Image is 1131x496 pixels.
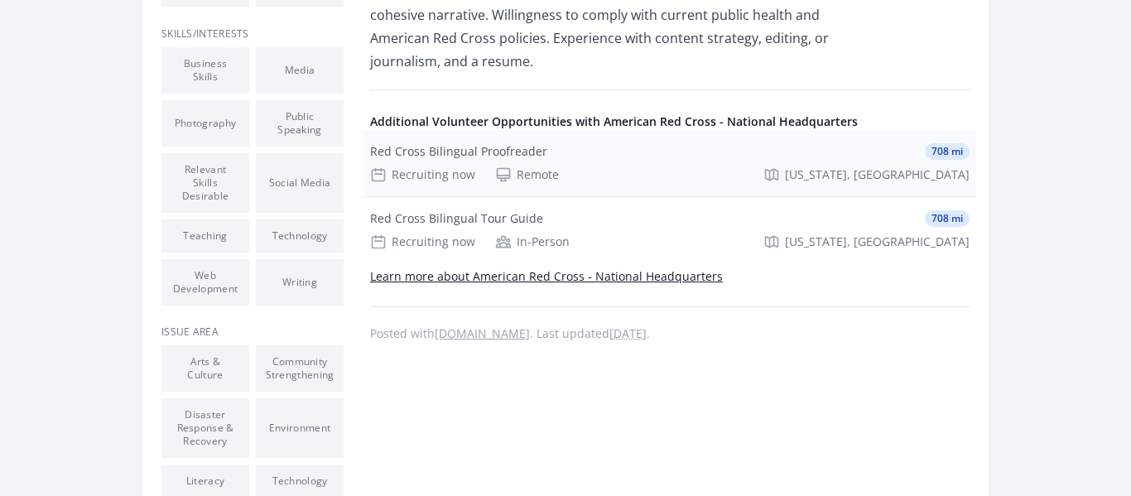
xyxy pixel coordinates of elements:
[609,325,647,341] abbr: Fri, Aug 8, 2025 12:38 AM
[161,259,249,306] li: Web Development
[256,259,344,306] li: Writing
[256,219,344,253] li: Technology
[785,166,970,183] span: [US_STATE], [GEOGRAPHIC_DATA]
[256,345,344,392] li: Community Strengthening
[161,47,249,94] li: Business Skills
[435,325,530,341] a: [DOMAIN_NAME]
[370,268,723,284] a: Learn more about American Red Cross - National Headquarters
[925,143,970,160] span: 708 mi
[370,113,970,130] h4: Additional Volunteer Opportunities with American Red Cross - National Headquarters
[161,100,249,147] li: Photography
[785,234,970,250] span: [US_STATE], [GEOGRAPHIC_DATA]
[363,197,976,263] a: Red Cross Bilingual Tour Guide 708 mi Recruiting now In-Person [US_STATE], [GEOGRAPHIC_DATA]
[370,210,543,227] div: Red Cross Bilingual Tour Guide
[370,143,547,160] div: Red Cross Bilingual Proofreader
[256,47,344,94] li: Media
[161,219,249,253] li: Teaching
[495,166,559,183] div: Remote
[495,234,570,250] div: In-Person
[256,100,344,147] li: Public Speaking
[161,398,249,458] li: Disaster Response & Recovery
[370,327,970,340] p: Posted with . Last updated .
[161,325,344,339] h3: Issue area
[256,153,344,213] li: Social Media
[161,345,249,392] li: Arts & Culture
[161,153,249,213] li: Relevant Skills Desirable
[161,27,344,41] h3: Skills/Interests
[925,210,970,227] span: 708 mi
[256,398,344,458] li: Environment
[370,234,475,250] div: Recruiting now
[363,130,976,196] a: Red Cross Bilingual Proofreader 708 mi Recruiting now Remote [US_STATE], [GEOGRAPHIC_DATA]
[370,166,475,183] div: Recruiting now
